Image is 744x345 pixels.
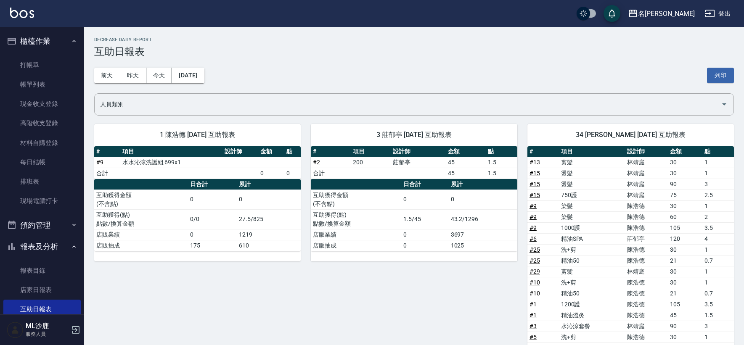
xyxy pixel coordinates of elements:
[311,146,351,157] th: #
[702,211,734,222] td: 2
[449,190,517,209] td: 0
[313,159,320,166] a: #2
[120,68,146,83] button: 昨天
[668,168,702,179] td: 30
[668,288,702,299] td: 21
[530,224,537,231] a: #9
[94,179,301,251] table: a dense table
[625,5,698,22] button: 名[PERSON_NAME]
[237,190,301,209] td: 0
[449,240,517,251] td: 1025
[401,229,448,240] td: 0
[668,211,702,222] td: 60
[446,157,486,168] td: 45
[351,157,391,168] td: 200
[284,146,301,157] th: 點
[668,266,702,277] td: 30
[530,213,537,220] a: #9
[702,146,734,157] th: 點
[530,159,540,166] a: #13
[559,321,625,332] td: 水沁涼套餐
[284,168,301,179] td: 0
[3,280,81,300] a: 店家日報表
[559,288,625,299] td: 精油50
[668,157,702,168] td: 30
[668,233,702,244] td: 120
[98,97,718,112] input: 人員名稱
[530,235,537,242] a: #6
[625,332,668,342] td: 陳浩德
[446,146,486,157] th: 金額
[146,68,172,83] button: 今天
[94,229,188,240] td: 店販業績
[668,332,702,342] td: 30
[3,113,81,133] a: 高階收支登錄
[702,288,734,299] td: 0.7
[351,146,391,157] th: 項目
[311,179,517,251] table: a dense table
[625,179,668,190] td: 林靖庭
[537,131,724,139] span: 34 [PERSON_NAME] [DATE] 互助報表
[702,266,734,277] td: 1
[237,240,301,251] td: 610
[258,168,284,179] td: 0
[702,277,734,288] td: 1
[530,203,537,209] a: #9
[559,157,625,168] td: 剪髮
[188,190,237,209] td: 0
[702,6,734,21] button: 登出
[702,255,734,266] td: 0.7
[446,168,486,179] td: 45
[188,209,237,229] td: 0/0
[559,190,625,200] td: 750護
[668,299,702,310] td: 105
[237,229,301,240] td: 1219
[401,209,448,229] td: 1.5/45
[237,179,301,190] th: 累計
[530,257,540,264] a: #25
[7,321,24,338] img: Person
[559,200,625,211] td: 染髮
[391,157,445,168] td: 莊郁亭
[449,209,517,229] td: 43.2/1296
[401,190,448,209] td: 0
[559,222,625,233] td: 1000護
[625,310,668,321] td: 陳浩德
[668,190,702,200] td: 75
[449,229,517,240] td: 3697
[94,68,120,83] button: 前天
[702,310,734,321] td: 1.5
[94,46,734,58] h3: 互助日報表
[702,190,734,200] td: 2.5
[702,157,734,168] td: 1
[625,157,668,168] td: 林靖庭
[668,244,702,255] td: 30
[188,179,237,190] th: 日合計
[702,233,734,244] td: 4
[702,244,734,255] td: 1
[401,240,448,251] td: 0
[625,233,668,244] td: 莊郁亭
[3,214,81,236] button: 預約管理
[559,168,625,179] td: 燙髮
[3,133,81,153] a: 材料自購登錄
[94,190,188,209] td: 互助獲得金額 (不含點)
[668,146,702,157] th: 金額
[668,277,702,288] td: 30
[530,290,540,297] a: #10
[401,179,448,190] th: 日合計
[3,94,81,113] a: 現金收支登錄
[311,229,401,240] td: 店販業績
[3,55,81,75] a: 打帳單
[3,261,81,280] a: 報表目錄
[96,159,103,166] a: #9
[311,146,517,179] table: a dense table
[625,244,668,255] td: 陳浩德
[530,170,540,176] a: #15
[718,97,731,111] button: Open
[668,179,702,190] td: 90
[702,299,734,310] td: 3.5
[94,37,734,42] h2: Decrease Daily Report
[559,233,625,244] td: 精油SPA
[625,200,668,211] td: 陳浩德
